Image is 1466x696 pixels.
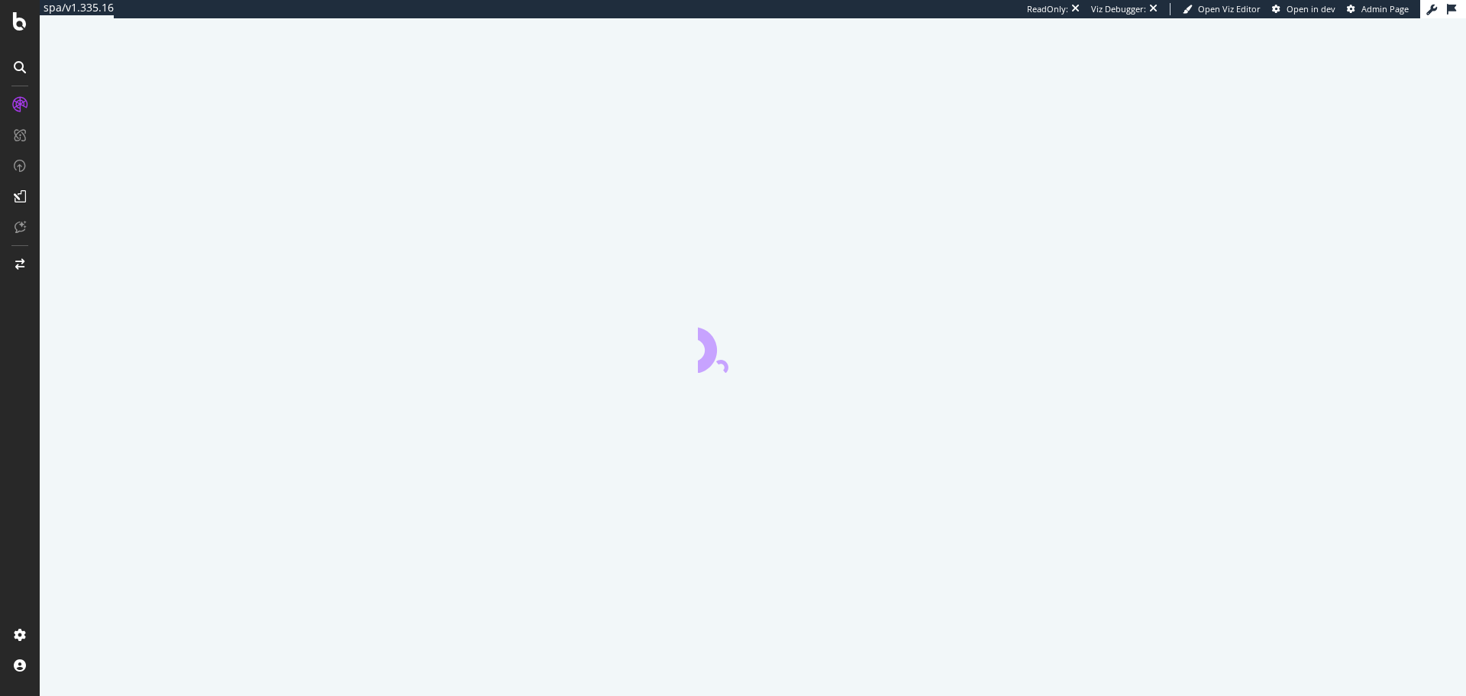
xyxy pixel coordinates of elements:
span: Open in dev [1287,3,1335,15]
div: ReadOnly: [1027,3,1068,15]
a: Admin Page [1347,3,1409,15]
a: Open Viz Editor [1183,3,1261,15]
span: Open Viz Editor [1198,3,1261,15]
div: Viz Debugger: [1091,3,1146,15]
div: animation [698,318,808,373]
span: Admin Page [1361,3,1409,15]
a: Open in dev [1272,3,1335,15]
